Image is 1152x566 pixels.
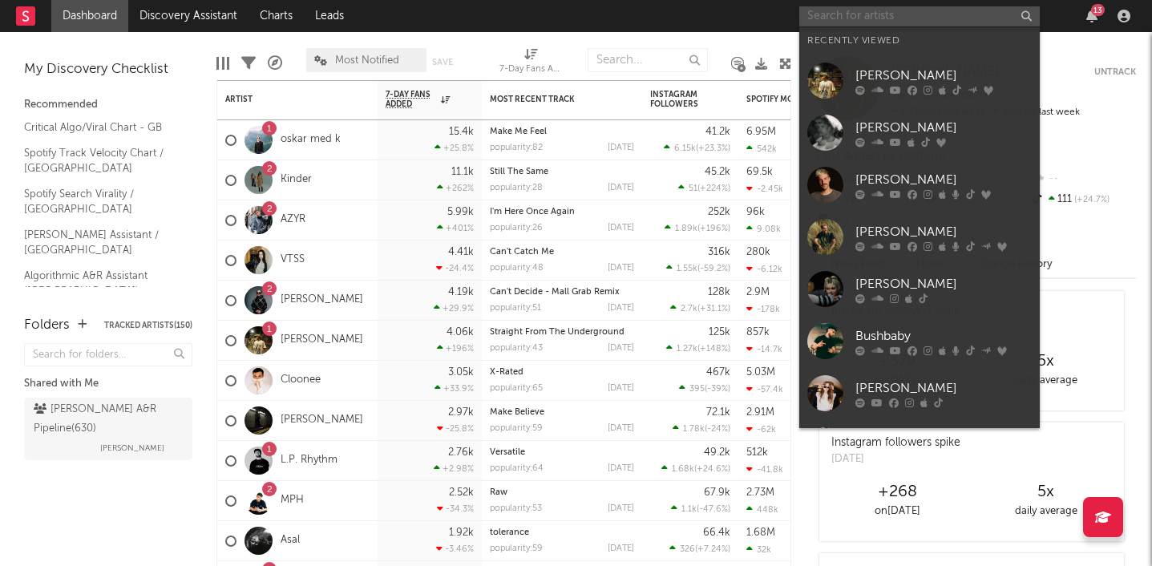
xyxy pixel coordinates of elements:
div: 15.4k [449,127,474,137]
div: 512k [746,447,768,458]
div: popularity: 28 [490,184,543,192]
div: 11.1k [451,167,474,177]
div: popularity: 43 [490,344,543,353]
div: 2.76k [448,447,474,458]
div: Edit Columns [216,40,229,87]
span: Most Notified [335,55,399,66]
div: [DATE] [608,304,634,313]
span: 6.15k [674,144,696,153]
div: Artist [225,95,346,104]
a: Cloonee [281,374,321,387]
div: ( ) [670,303,730,313]
div: 7-Day Fans Added (7-Day Fans Added) [499,40,564,87]
div: 2.9M [746,287,770,297]
div: 2.97k [448,407,474,418]
a: Raw [490,488,507,497]
div: 2.91M [746,407,774,418]
div: popularity: 65 [490,384,543,393]
div: Recommended [24,95,192,115]
span: 2.7k [681,305,697,313]
div: Can't Catch Me [490,248,634,257]
div: 316k [708,247,730,257]
div: popularity: 51 [490,304,541,313]
div: 280k [746,247,770,257]
div: on [DATE] [823,502,972,521]
span: 7-Day Fans Added [386,90,437,109]
div: ( ) [671,503,730,514]
div: 467k [706,367,730,378]
div: [DATE] [608,184,634,192]
div: 1.92k [449,528,474,538]
div: Bushbaby [855,326,1032,346]
div: 448k [746,504,778,515]
div: popularity: 64 [490,464,544,473]
div: Recently Viewed [807,31,1032,51]
div: +33.9 % [435,383,474,394]
div: [DATE] [608,504,634,513]
a: Straight From The Underground [490,328,625,337]
div: 5.99k [447,207,474,217]
span: +196 % [700,224,728,233]
div: Shared with Me [24,374,192,394]
input: Search for artists [799,6,1040,26]
div: -3.46 % [436,544,474,554]
div: Versatile [490,448,634,457]
div: Spotify Monthly Listeners [746,95,867,104]
div: tolerance [490,528,634,537]
div: ( ) [661,463,730,474]
span: +24.7 % [1072,196,1110,204]
div: Most Recent Track [490,95,610,104]
a: tolerance [490,528,529,537]
span: +224 % [700,184,728,193]
div: popularity: 26 [490,224,543,232]
span: 1.89k [675,224,697,233]
div: 69.5k [746,167,773,177]
div: -24.4 % [436,263,474,273]
div: 111 [1029,189,1136,210]
div: [PERSON_NAME] [855,170,1032,189]
div: Folders [24,316,70,335]
div: -41.8k [746,464,783,475]
button: 13 [1086,10,1097,22]
div: +262 % [437,183,474,193]
div: Still The Same [490,168,634,176]
a: Versatile [490,448,525,457]
div: Filters [241,40,256,87]
a: [PERSON_NAME] [281,334,363,347]
a: [PERSON_NAME] [799,367,1040,419]
div: popularity: 53 [490,504,542,513]
span: +24.6 % [697,465,728,474]
div: ( ) [679,383,730,394]
div: [PERSON_NAME] [855,222,1032,241]
div: -57.4k [746,384,783,394]
a: L.P. Rhythm [281,454,338,467]
div: [DATE] [608,144,634,152]
div: [DATE] [608,544,634,553]
a: [PERSON_NAME] [799,159,1040,211]
span: +7.24 % [697,545,728,554]
div: Straight From The Underground [490,328,634,337]
a: [PERSON_NAME] [281,293,363,307]
div: 13 [1091,4,1105,16]
a: Critical Algo/Viral Chart - GB [24,119,176,136]
span: -47.6 % [699,505,728,514]
div: 45.2k [705,167,730,177]
div: 252k [708,207,730,217]
div: 7-Day Fans Added (7-Day Fans Added) [499,60,564,79]
div: 6.95M [746,127,776,137]
span: 395 [689,385,705,394]
div: Make Me Feel [490,127,634,136]
a: Make Believe [490,408,544,417]
a: MPH [281,494,304,507]
div: popularity: 48 [490,264,544,273]
div: daily average [972,502,1120,521]
span: +23.3 % [698,144,728,153]
div: ( ) [666,343,730,354]
div: [DATE] [608,424,634,433]
div: Can't Decide - Mall Grab Remix [490,288,634,297]
a: [PERSON_NAME] [799,419,1040,471]
div: 125k [709,327,730,338]
button: Untrack [1094,64,1136,80]
a: Can't Catch Me [490,248,554,257]
div: 4.41k [448,247,474,257]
